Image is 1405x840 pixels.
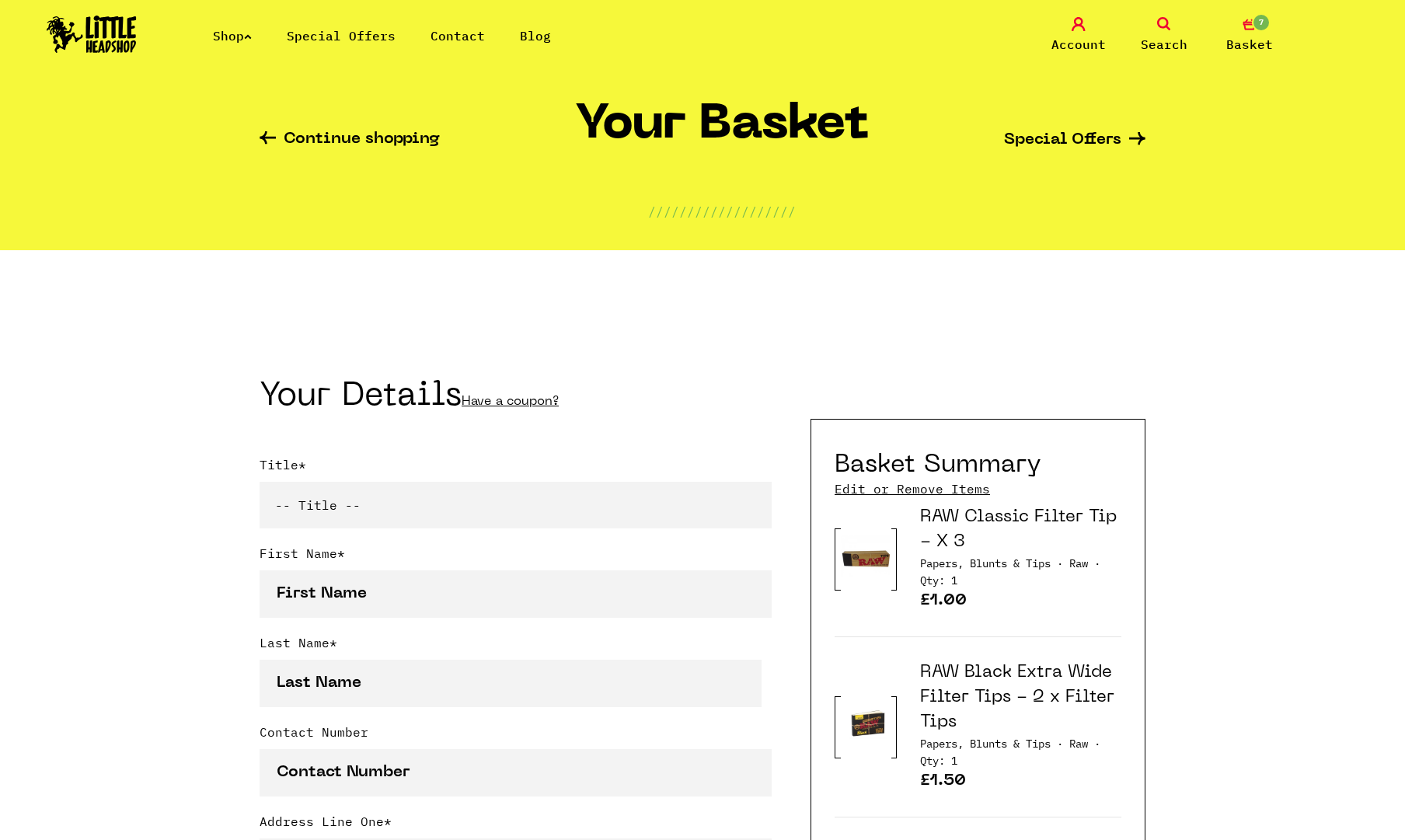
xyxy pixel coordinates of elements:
[431,28,485,44] a: Contact
[920,754,957,768] span: Quantity
[1004,132,1145,148] a: Special Offers
[260,749,772,796] input: Contact Number
[260,455,772,482] label: Title
[1141,35,1187,54] span: Search
[835,480,990,497] a: Edit or Remove Items
[920,773,1121,793] p: £1.50
[520,28,551,44] a: Blog
[1069,737,1100,751] span: Brand
[287,28,396,44] a: Special Offers
[260,570,772,618] input: First Name
[260,660,762,707] input: Last Name
[1069,556,1100,570] span: Brand
[1252,13,1271,32] span: 7
[648,202,796,221] p: ///////////////////
[260,723,772,749] label: Contact Number
[47,16,137,53] img: Little Head Shop Logo
[920,664,1114,730] a: RAW Black Extra Wide Filter Tips - 2 x Filter Tips
[841,695,891,758] img: Product
[1125,17,1203,54] a: Search
[213,28,252,44] a: Shop
[1051,35,1106,54] span: Account
[1226,35,1273,54] span: Basket
[920,593,1121,613] p: £1.00
[920,556,1063,570] span: Category
[1211,17,1288,54] a: 7 Basket
[920,573,957,587] span: Quantity
[835,451,1041,480] h2: Basket Summary
[260,544,772,570] label: First Name
[260,382,772,417] h2: Your Details
[260,131,440,149] a: Continue shopping
[920,509,1117,550] a: RAW Classic Filter Tip - X 3
[920,737,1063,751] span: Category
[260,812,772,838] label: Address Line One
[462,396,559,408] a: Have a coupon?
[575,99,869,163] h1: Your Basket
[260,633,772,660] label: Last Name
[841,528,891,591] img: Product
